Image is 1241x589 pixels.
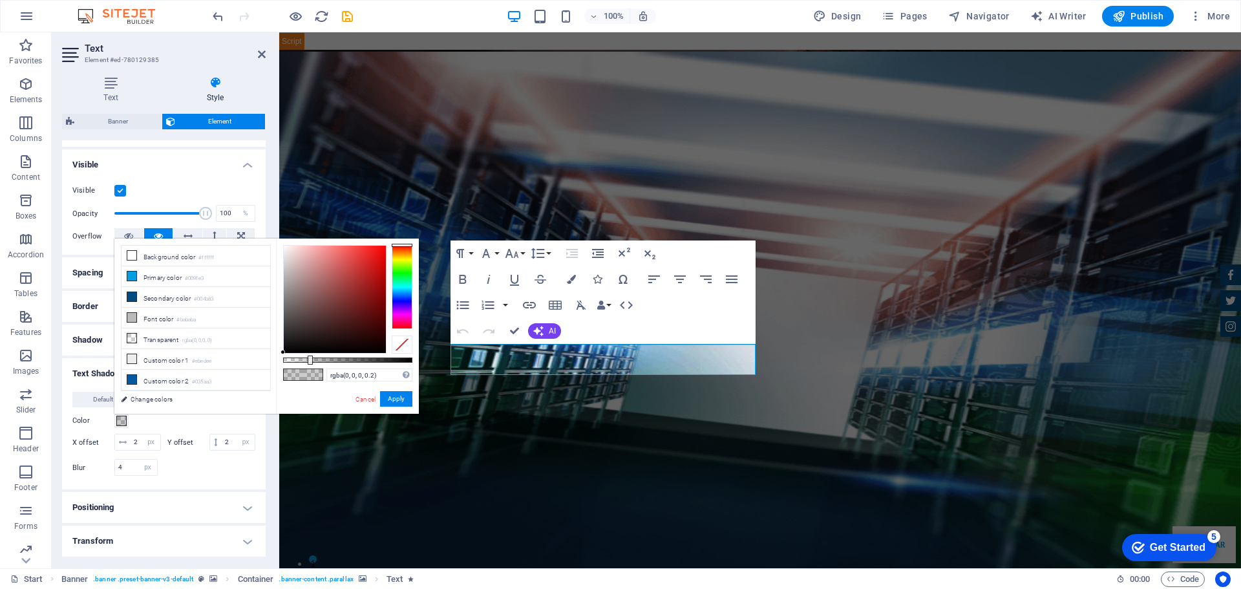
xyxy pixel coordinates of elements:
[8,250,44,260] p: Accordion
[586,241,610,266] button: Decrease Indent
[813,10,862,23] span: Design
[387,572,403,587] span: Click to select. Double-click to edit
[30,523,37,531] button: 1
[359,575,366,583] i: This element contains a background
[10,133,42,144] p: Columns
[611,241,636,266] button: Superscript
[122,308,270,328] li: Font color
[1102,6,1174,27] button: Publish
[93,392,113,407] span: Default
[72,392,134,407] button: Default
[288,8,303,24] button: Click here to leave preview mode and continue editing
[210,8,226,24] button: undo
[380,391,412,407] button: Apply
[392,336,412,354] div: Clear Color Selection
[1130,572,1150,587] span: 00 00
[38,14,94,26] div: Get Started
[694,266,718,292] button: Align Right
[560,241,584,266] button: Increase Indent
[85,54,240,66] h3: Element #ed-780129385
[122,349,270,370] li: Custom color 1
[10,327,41,337] p: Features
[192,357,211,366] small: #ebedee
[882,10,927,23] span: Pages
[62,76,165,103] h4: Text
[62,149,266,173] h4: Visible
[14,521,37,531] p: Forms
[10,6,105,34] div: Get Started 5 items remaining, 0% complete
[637,10,649,22] i: On resize automatically adjust zoom level to fit chosen device.
[198,575,204,583] i: This element is a customizable preset
[72,439,114,446] label: X offset
[303,369,323,380] span: #000000
[61,572,89,587] span: Click to select. Double-click to edit
[16,211,37,221] p: Boxes
[637,241,662,266] button: Subscript
[209,575,217,583] i: This element contains a background
[167,439,209,446] label: Y offset
[62,526,266,557] h4: Transform
[179,114,262,129] span: Element
[948,10,1010,23] span: Navigator
[614,292,639,318] button: HTML
[1030,10,1087,23] span: AI Writer
[211,9,226,24] i: Undo: Change shadow (Ctrl+Z)
[808,6,867,27] div: Design (Ctrl+Alt+Y)
[74,8,171,24] img: Editor Logo
[1116,572,1151,587] h6: Session time
[96,3,109,16] div: 5
[808,6,867,27] button: Design
[93,572,193,587] span: . banner .preset-banner-v3-default
[668,266,692,292] button: Align Center
[62,492,266,523] h4: Positioning
[284,369,303,380] span: #000000
[1189,10,1230,23] span: More
[62,114,162,129] button: Banner
[78,114,158,129] span: Banner
[237,206,255,221] div: %
[9,56,42,66] p: Favorites
[1215,572,1231,587] button: Usercentrics
[114,391,264,407] a: Change colors
[13,444,39,454] p: Header
[185,274,204,283] small: #009fe3
[528,266,553,292] button: Strikethrough
[192,378,211,387] small: #035aa3
[72,413,114,429] label: Color
[476,241,501,266] button: Font Family
[543,292,567,318] button: Insert Table
[14,482,37,493] p: Footer
[1139,574,1141,584] span: :
[194,295,213,304] small: #004b83
[340,9,355,24] i: Save (Ctrl+S)
[476,318,501,344] button: Redo (Ctrl+Shift+Z)
[502,241,527,266] button: Font Size
[354,394,377,404] a: Cancel
[12,172,40,182] p: Content
[604,8,624,24] h6: 100%
[122,287,270,308] li: Secondary color
[451,266,475,292] button: Bold (Ctrl+B)
[85,43,266,54] h2: Text
[279,572,353,587] span: . banner-content .parallax
[476,266,501,292] button: Italic (Ctrl+I)
[595,292,613,318] button: Data Bindings
[313,8,329,24] button: reload
[10,94,43,105] p: Elements
[569,292,593,318] button: Clear Formatting
[584,8,630,24] button: 100%
[719,266,744,292] button: Align Justify
[476,292,500,318] button: Ordered List
[451,292,475,318] button: Unordered List
[451,241,475,266] button: Paragraph Format
[10,572,43,587] a: Click to cancel selection. Double-click to open Pages
[502,318,527,344] button: Confirm (Ctrl+⏎)
[528,241,553,266] button: Line Height
[1184,6,1235,27] button: More
[16,405,36,415] p: Slider
[408,575,414,583] i: Element contains an animation
[1112,10,1163,23] span: Publish
[62,291,266,322] h4: Border
[72,210,114,217] label: Opacity
[165,76,266,103] h4: Style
